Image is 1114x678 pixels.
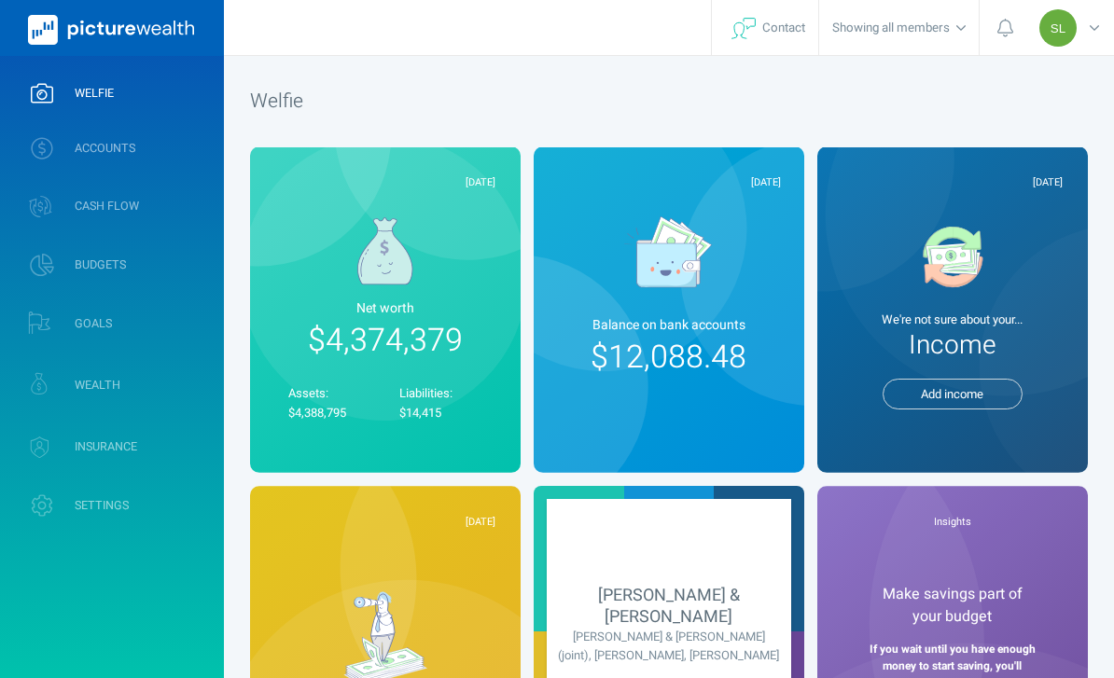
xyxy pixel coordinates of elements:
h1: Welfie [250,89,1088,114]
span: [DATE] [1033,174,1063,190]
span: Net worth [275,298,495,318]
span: BUDGETS [75,257,126,272]
img: svg+xml;base64,PHN2ZyB4bWxucz0iaHR0cDovL3d3dy53My5vcmcvMjAwMC9zdmciIHdpZHRoPSIyNyIgaGVpZ2h0PSIyNC... [731,18,756,39]
span: WEALTH [75,378,120,393]
span: $14,415 [399,404,441,422]
span: [DATE] [466,174,495,190]
span: Insights [934,514,971,530]
span: CASH FLOW [75,199,139,214]
span: WELFIE [75,86,114,101]
span: We're not sure about your... [842,311,1063,328]
span: [DATE] [466,514,495,530]
span: ACCOUNTS [75,141,135,156]
span: Liabilities: [399,384,453,402]
span: INSURANCE [75,439,137,454]
div: [DATE] [557,174,781,190]
span: SL [1051,21,1065,35]
span: Income [842,326,1063,365]
span: Make savings part of your budget [869,583,1037,628]
span: GOALS [75,316,112,331]
span: Balance on bank account s [592,315,745,335]
span: $12,088.48 [591,334,746,381]
div: Steven Lyon [1039,9,1077,47]
span: Assets: [288,384,328,402]
span: Add income [894,385,1011,403]
img: PictureWealth [28,15,194,45]
span: $4,374,379 [308,317,463,364]
span: SETTINGS [75,498,129,513]
button: Add income [883,379,1023,408]
span: $4,388,795 [288,404,346,422]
